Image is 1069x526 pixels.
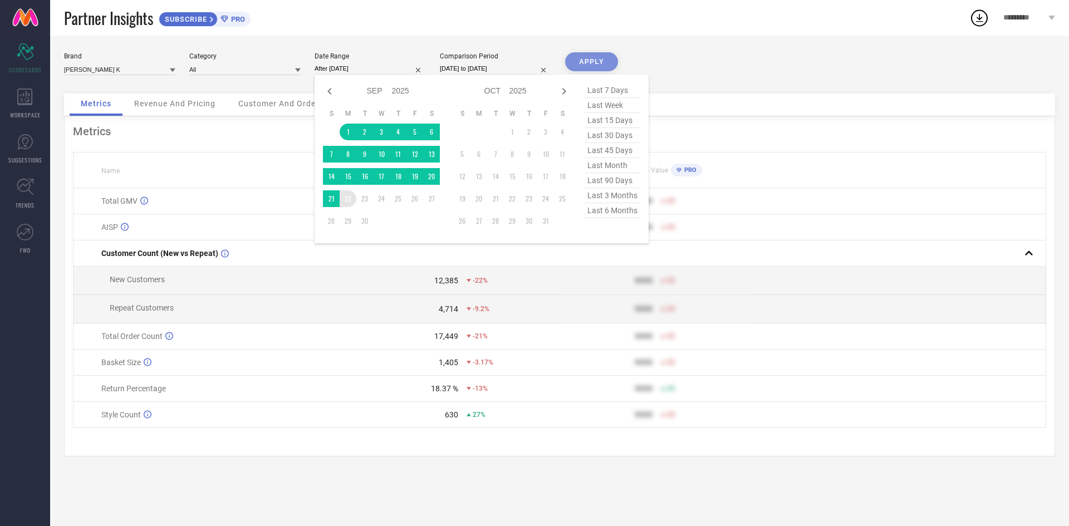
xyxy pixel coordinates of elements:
[373,124,390,140] td: Wed Sep 03 2025
[440,63,551,75] input: Select comparison period
[585,128,640,143] span: last 30 days
[554,124,571,140] td: Sat Oct 04 2025
[487,213,504,229] td: Tue Oct 28 2025
[390,124,406,140] td: Thu Sep 04 2025
[406,190,423,207] td: Fri Sep 26 2025
[487,168,504,185] td: Tue Oct 14 2025
[537,190,554,207] td: Fri Oct 24 2025
[356,190,373,207] td: Tue Sep 23 2025
[373,190,390,207] td: Wed Sep 24 2025
[101,410,141,419] span: Style Count
[521,213,537,229] td: Thu Oct 30 2025
[340,146,356,163] td: Mon Sep 08 2025
[473,305,489,313] span: -9.2%
[356,124,373,140] td: Tue Sep 02 2025
[373,109,390,118] th: Wednesday
[537,168,554,185] td: Fri Oct 17 2025
[431,384,458,393] div: 18.37 %
[110,303,174,312] span: Repeat Customers
[228,15,245,23] span: PRO
[423,109,440,118] th: Saturday
[315,52,426,60] div: Date Range
[585,203,640,218] span: last 6 months
[101,332,163,341] span: Total Order Count
[504,124,521,140] td: Wed Oct 01 2025
[323,85,336,98] div: Previous month
[439,304,458,313] div: 4,714
[537,124,554,140] td: Fri Oct 03 2025
[323,109,340,118] th: Sunday
[390,146,406,163] td: Thu Sep 11 2025
[406,124,423,140] td: Fri Sep 05 2025
[390,190,406,207] td: Thu Sep 25 2025
[64,52,175,60] div: Brand
[667,332,675,340] span: 50
[504,146,521,163] td: Wed Oct 08 2025
[585,143,640,158] span: last 45 days
[434,332,458,341] div: 17,449
[470,213,487,229] td: Mon Oct 27 2025
[537,146,554,163] td: Fri Oct 10 2025
[470,190,487,207] td: Mon Oct 20 2025
[473,358,493,366] span: -3.17%
[585,173,640,188] span: last 90 days
[667,197,675,205] span: 50
[585,188,640,203] span: last 3 months
[340,124,356,140] td: Mon Sep 01 2025
[423,190,440,207] td: Sat Sep 27 2025
[473,411,486,419] span: 27%
[406,168,423,185] td: Fri Sep 19 2025
[101,358,141,367] span: Basket Size
[423,124,440,140] td: Sat Sep 06 2025
[323,190,340,207] td: Sun Sep 21 2025
[10,111,41,119] span: WORKSPACE
[585,98,640,113] span: last week
[585,113,640,128] span: last 15 days
[439,358,458,367] div: 1,405
[667,305,675,313] span: 50
[356,168,373,185] td: Tue Sep 16 2025
[315,63,426,75] input: Select date range
[323,213,340,229] td: Sun Sep 28 2025
[406,146,423,163] td: Fri Sep 12 2025
[356,146,373,163] td: Tue Sep 09 2025
[423,146,440,163] td: Sat Sep 13 2025
[521,124,537,140] td: Thu Oct 02 2025
[635,358,653,367] div: 9999
[356,109,373,118] th: Tuesday
[521,146,537,163] td: Thu Oct 09 2025
[9,66,42,74] span: SCORECARDS
[434,276,458,285] div: 12,385
[340,168,356,185] td: Mon Sep 15 2025
[406,109,423,118] th: Friday
[557,85,571,98] div: Next month
[110,275,165,284] span: New Customers
[487,190,504,207] td: Tue Oct 21 2025
[585,83,640,98] span: last 7 days
[340,190,356,207] td: Mon Sep 22 2025
[470,109,487,118] th: Monday
[554,168,571,185] td: Sat Oct 18 2025
[521,109,537,118] th: Thursday
[470,146,487,163] td: Mon Oct 06 2025
[470,168,487,185] td: Mon Oct 13 2025
[440,52,551,60] div: Comparison Period
[189,52,301,60] div: Category
[101,223,118,232] span: AISP
[487,146,504,163] td: Tue Oct 07 2025
[473,385,488,392] span: -13%
[454,168,470,185] td: Sun Oct 12 2025
[159,15,210,23] span: SUBSCRIBE
[667,223,675,231] span: 50
[487,109,504,118] th: Tuesday
[454,109,470,118] th: Sunday
[101,384,166,393] span: Return Percentage
[635,384,653,393] div: 9999
[635,410,653,419] div: 9999
[238,99,323,108] span: Customer And Orders
[521,190,537,207] td: Thu Oct 23 2025
[373,168,390,185] td: Wed Sep 17 2025
[473,277,488,284] span: -22%
[340,109,356,118] th: Monday
[554,190,571,207] td: Sat Oct 25 2025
